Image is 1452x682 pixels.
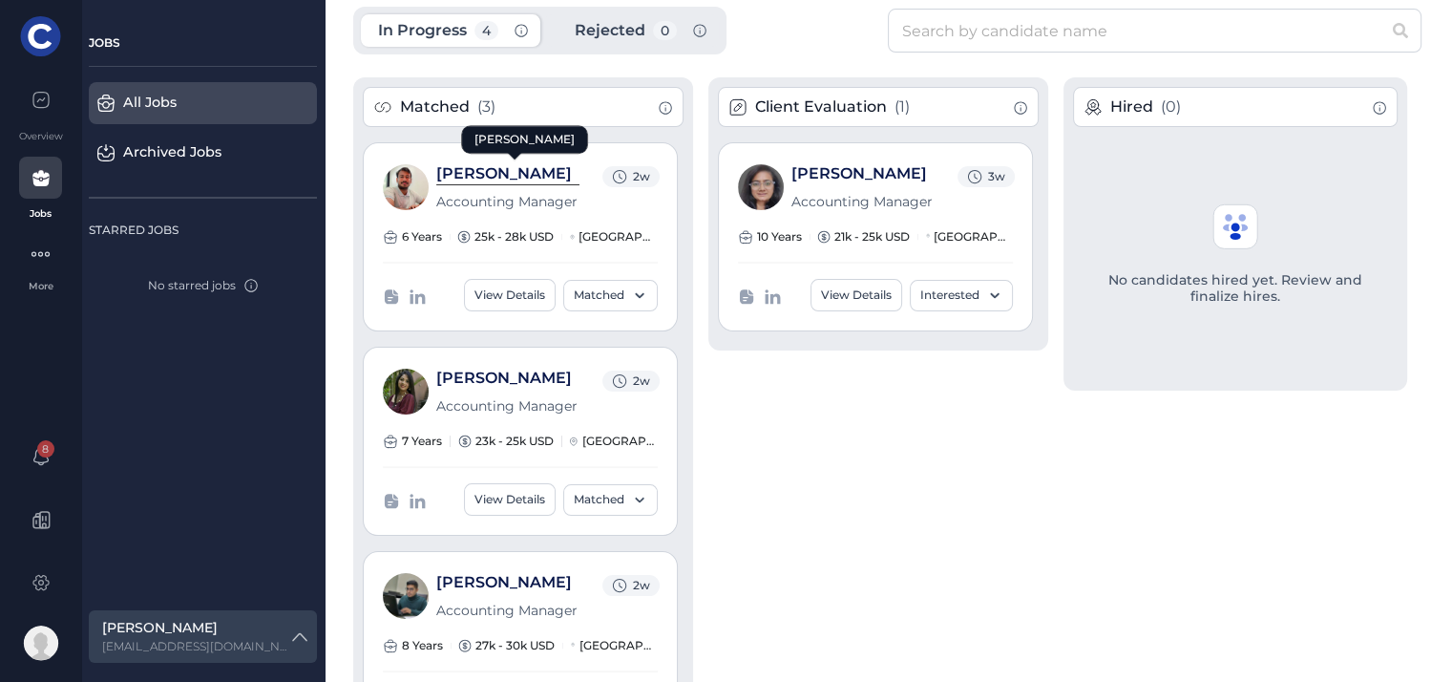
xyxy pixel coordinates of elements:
[30,206,52,221] div: Jobs
[582,433,658,450] span: [GEOGRAPHIC_DATA]
[1161,96,1181,118] span: ( 0 )
[89,222,317,239] div: STARRED JOBS
[920,289,979,301] span: Interested
[402,228,442,245] span: 6 Years
[910,280,1013,312] button: Interested
[37,440,54,458] span: 8
[757,228,802,245] span: 10 Years
[810,279,902,311] button: View Details
[474,21,498,40] span: 4
[474,229,554,244] span: 25k - 28k USD
[102,638,288,655] label: psahsi@cfoincorporated.com
[1110,96,1153,118] span: Hired
[464,279,556,311] button: View Details
[436,369,572,387] a: [PERSON_NAME]
[436,396,578,416] span: Accounting Manager
[563,484,658,517] button: Matched
[383,369,429,415] img: 68d3873c0c3c69a051d5042b_JHSJP34RTJ.jpeg
[633,168,650,185] span: 2w
[474,131,575,148] div: [PERSON_NAME]
[894,96,910,118] span: ( 1 )
[436,192,578,212] span: Accounting Manager
[102,618,288,638] label: [PERSON_NAME]
[8,279,74,293] div: More
[89,277,317,294] div: No starred jobs
[791,192,933,212] span: Accounting Manager
[475,434,554,448] span: 23k - 25k USD
[633,373,650,390] span: 2w
[575,20,677,42] span: Rejected
[89,35,120,50] span: JOBS
[475,638,555,652] span: 27k - 30k USD
[436,573,572,591] a: [PERSON_NAME]
[383,573,429,619] img: 68d3be680c3c69a051d51b87_30CA3BH49D.jpeg
[579,637,658,654] span: [GEOGRAPHIC_DATA], [GEOGRAPHIC_DATA]
[579,228,658,245] span: [GEOGRAPHIC_DATA], [GEOGRAPHIC_DATA]
[436,164,572,182] a: [PERSON_NAME]
[123,93,263,114] div: All Jobs
[402,637,443,654] span: 8 Years
[563,280,658,312] button: Matched
[902,22,1411,40] div: Search by candidate name
[400,96,470,118] span: Matched
[464,483,556,516] button: View Details
[791,164,927,182] a: [PERSON_NAME]
[633,577,650,594] span: 2w
[383,164,429,210] img: 68d65fe21e41390e045fbed2_7TQRMTMS24.jpeg
[574,289,624,301] span: Matched
[1104,272,1367,305] h5: No candidates hired yet. Review and finalize hires.
[834,229,910,244] span: 21k - 25k USD
[934,228,1013,245] span: [GEOGRAPHIC_DATA], [GEOGRAPHIC_DATA]
[477,96,495,118] span: ( 3 )
[738,164,784,210] img: 68c1155b0c3c69a051cbcdbf_QF05JSND81.jpeg
[574,494,624,505] span: Matched
[19,129,63,143] div: Overview
[378,20,498,42] span: In Progress
[988,168,1005,185] span: 3w
[436,601,578,621] span: Accounting Manager
[755,96,887,118] span: Client Evaluation
[123,142,263,163] div: Archived Jobs
[653,21,677,40] span: 0
[402,433,442,450] span: 7 Years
